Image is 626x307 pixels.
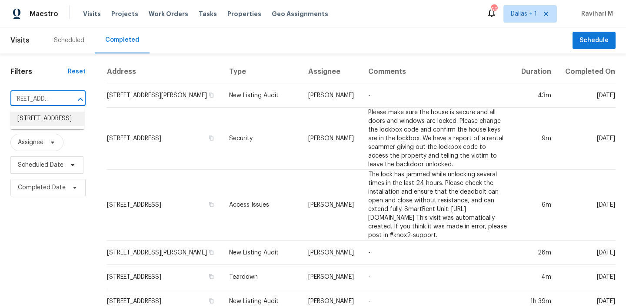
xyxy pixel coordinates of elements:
td: 6m [514,170,558,241]
th: Completed On [558,60,616,83]
div: Completed [105,36,139,44]
th: Address [107,60,222,83]
td: [STREET_ADDRESS][PERSON_NAME] [107,83,222,108]
div: Scheduled [54,36,84,45]
span: Maestro [30,10,58,18]
h1: Filters [10,67,68,76]
td: 9m [514,108,558,170]
span: Scheduled Date [18,161,63,169]
td: [DATE] [558,241,616,265]
span: Visits [10,31,30,50]
div: Reset [68,67,86,76]
span: Completed Date [18,183,66,192]
span: Geo Assignments [272,10,328,18]
button: Copy Address [207,134,215,142]
td: [PERSON_NAME] [301,170,361,241]
td: Access Issues [222,170,302,241]
th: Comments [361,60,514,83]
td: [STREET_ADDRESS][PERSON_NAME] [107,241,222,265]
td: [STREET_ADDRESS] [107,265,222,289]
td: - [361,241,514,265]
td: New Listing Audit [222,83,302,108]
th: Assignee [301,60,361,83]
td: 4m [514,265,558,289]
th: Duration [514,60,558,83]
td: Security [222,108,302,170]
button: Copy Address [207,91,215,99]
span: Tasks [199,11,217,17]
li: [STREET_ADDRESS] [10,112,84,126]
td: 28m [514,241,558,265]
td: The lock has jammed while unlocking several times in the last 24 hours. Please check the installa... [361,170,514,241]
button: Copy Address [207,273,215,281]
button: Copy Address [207,248,215,256]
span: Work Orders [149,10,188,18]
button: Close [74,93,87,106]
td: [DATE] [558,83,616,108]
td: [PERSON_NAME] [301,108,361,170]
button: Copy Address [207,201,215,208]
td: - [361,83,514,108]
td: 43m [514,83,558,108]
button: Schedule [573,32,616,50]
td: [DATE] [558,108,616,170]
td: [STREET_ADDRESS] [107,108,222,170]
td: [DATE] [558,265,616,289]
span: Dallas + 1 [511,10,537,18]
span: Assignee [18,138,43,147]
td: [STREET_ADDRESS] [107,170,222,241]
span: Projects [111,10,138,18]
td: Teardown [222,265,302,289]
span: Schedule [579,35,609,46]
th: Type [222,60,302,83]
div: 66 [491,5,497,14]
span: Ravihari M [578,10,613,18]
td: [PERSON_NAME] [301,265,361,289]
td: - [361,265,514,289]
td: [PERSON_NAME] [301,241,361,265]
td: [DATE] [558,170,616,241]
input: Search for an address... [10,92,61,106]
td: Please make sure the house is secure and all doors and windows are locked. Please change the lock... [361,108,514,170]
td: New Listing Audit [222,241,302,265]
td: [PERSON_NAME] [301,83,361,108]
span: Visits [83,10,101,18]
span: Properties [227,10,261,18]
button: Copy Address [207,297,215,305]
